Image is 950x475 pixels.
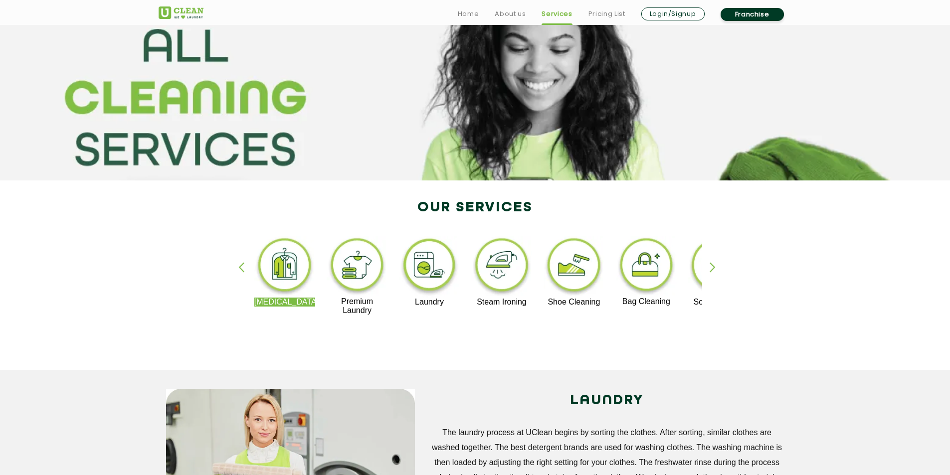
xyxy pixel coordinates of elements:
p: Laundry [399,298,460,307]
h2: LAUNDRY [430,389,784,413]
img: dry_cleaning_11zon.webp [254,236,316,298]
a: Franchise [721,8,784,21]
p: Steam Ironing [471,298,533,307]
a: Services [542,8,572,20]
a: Login/Signup [641,7,705,20]
img: shoe_cleaning_11zon.webp [544,236,605,298]
img: sofa_cleaning_11zon.webp [688,236,749,298]
img: bag_cleaning_11zon.webp [616,236,677,297]
p: Sofa Cleaning [688,298,749,307]
img: steam_ironing_11zon.webp [471,236,533,298]
img: premium_laundry_cleaning_11zon.webp [327,236,388,297]
p: Bag Cleaning [616,297,677,306]
p: Premium Laundry [327,297,388,315]
p: [MEDICAL_DATA] [254,298,316,307]
p: Shoe Cleaning [544,298,605,307]
img: laundry_cleaning_11zon.webp [399,236,460,298]
img: UClean Laundry and Dry Cleaning [159,6,203,19]
a: About us [495,8,526,20]
a: Home [458,8,479,20]
a: Pricing List [588,8,625,20]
